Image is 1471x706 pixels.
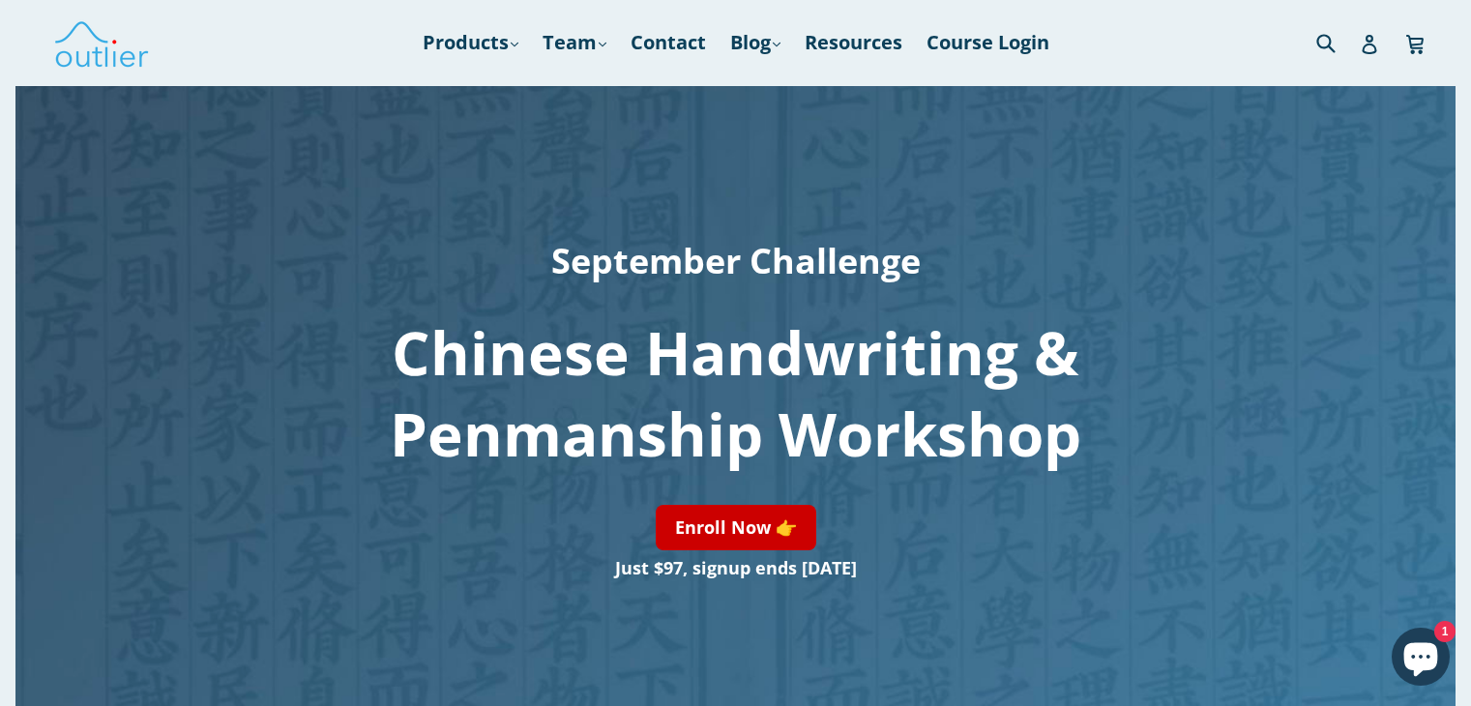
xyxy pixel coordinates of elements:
[1311,22,1365,62] input: Search
[413,25,528,60] a: Products
[721,25,790,60] a: Blog
[917,25,1059,60] a: Course Login
[1386,628,1456,691] inbox-online-store-chat: Shopify online store chat
[231,311,1239,474] h1: Chinese Handwriting & Penmanship Workshop
[795,25,912,60] a: Resources
[621,25,716,60] a: Contact
[656,505,816,550] a: Enroll Now 👉
[53,15,150,71] img: Outlier Linguistics
[533,25,616,60] a: Team
[231,226,1239,296] h2: September Challenge
[231,550,1239,585] h3: Just $97, signup ends [DATE]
